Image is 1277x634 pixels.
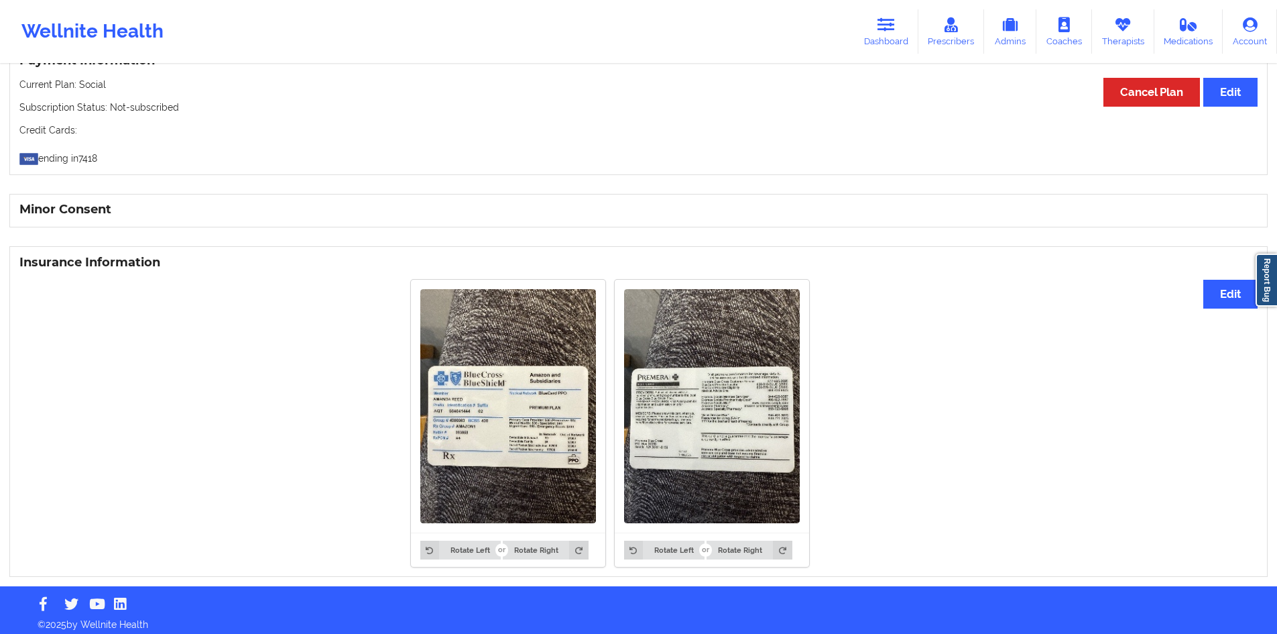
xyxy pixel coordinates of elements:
button: Cancel Plan [1103,78,1200,107]
p: Credit Cards: [19,123,1258,137]
button: Edit [1203,78,1258,107]
a: Account [1223,9,1277,54]
p: © 2025 by Wellnite Health [28,609,1249,631]
p: Subscription Status: Not-subscribed [19,101,1258,114]
a: Therapists [1092,9,1154,54]
a: Dashboard [854,9,918,54]
a: Admins [984,9,1036,54]
img: Amanda DiPietro [420,289,596,523]
a: Coaches [1036,9,1092,54]
button: Rotate Left [420,541,501,560]
a: Report Bug [1256,254,1277,307]
img: Amanda DiPietro [624,289,800,523]
p: Current Plan: Social [19,78,1258,91]
p: ending in 7418 [19,146,1258,165]
h3: Insurance Information [19,255,1258,270]
button: Rotate Right [707,541,792,560]
button: Rotate Right [503,541,588,560]
h3: Minor Consent [19,202,1258,217]
button: Edit [1203,280,1258,309]
a: Prescribers [918,9,985,54]
button: Rotate Left [624,541,705,560]
a: Medications [1154,9,1223,54]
